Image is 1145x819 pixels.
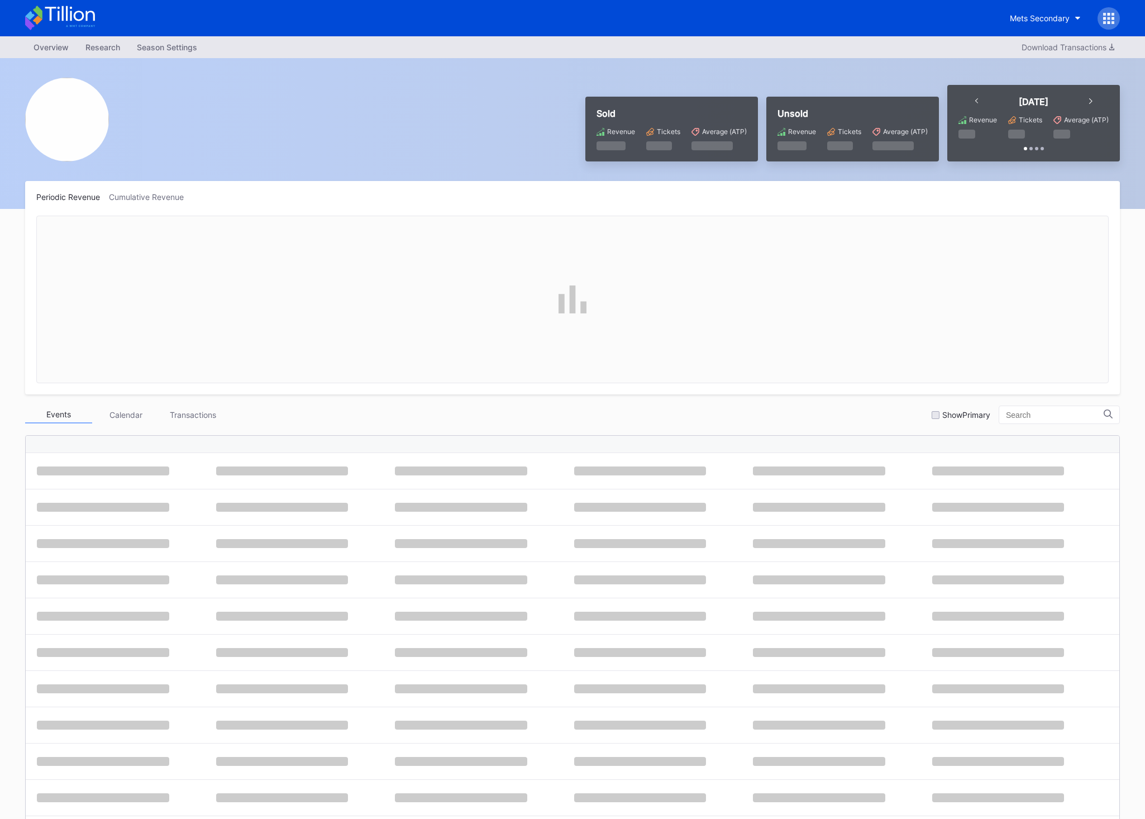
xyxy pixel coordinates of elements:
[969,116,997,124] div: Revenue
[92,406,159,423] div: Calendar
[1016,40,1120,55] button: Download Transactions
[607,127,635,136] div: Revenue
[597,108,747,119] div: Sold
[1064,116,1109,124] div: Average (ATP)
[1019,96,1048,107] div: [DATE]
[942,410,990,420] div: Show Primary
[159,406,226,423] div: Transactions
[77,39,128,55] a: Research
[1006,411,1104,420] input: Search
[1001,8,1089,28] button: Mets Secondary
[788,127,816,136] div: Revenue
[109,192,193,202] div: Cumulative Revenue
[777,108,928,119] div: Unsold
[25,406,92,423] div: Events
[1019,116,1042,124] div: Tickets
[657,127,680,136] div: Tickets
[25,39,77,55] a: Overview
[883,127,928,136] div: Average (ATP)
[1022,42,1114,52] div: Download Transactions
[702,127,747,136] div: Average (ATP)
[838,127,861,136] div: Tickets
[1010,13,1070,23] div: Mets Secondary
[128,39,206,55] a: Season Settings
[36,192,109,202] div: Periodic Revenue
